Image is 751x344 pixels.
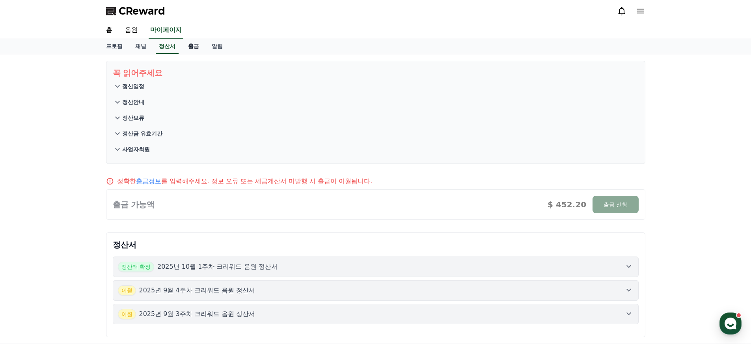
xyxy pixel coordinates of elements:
a: 출금정보 [136,177,161,185]
button: 사업자회원 [113,141,639,157]
p: 정산금 유효기간 [122,130,163,138]
button: 정산일정 [113,78,639,94]
a: CReward [106,5,165,17]
a: 프로필 [100,39,129,54]
p: 2025년 10월 1주차 크리워드 음원 정산서 [157,262,278,271]
p: 정산일정 [122,82,144,90]
a: 설정 [102,250,151,270]
span: 이월 [118,309,136,319]
p: 꼭 읽어주세요 [113,67,639,78]
a: 대화 [52,250,102,270]
p: 정확한 를 입력해주세요. 정보 오류 또는 세금계산서 미발행 시 출금이 이월됩니다. [117,177,373,186]
button: 이월 2025년 9월 4주차 크리워드 음원 정산서 [113,280,639,301]
span: 정산액 확정 [118,262,154,272]
p: 2025년 9월 4주차 크리워드 음원 정산서 [139,286,255,295]
button: 이월 2025년 9월 3주차 크리워드 음원 정산서 [113,304,639,324]
p: 정산보류 [122,114,144,122]
a: 음원 [119,22,144,39]
span: 홈 [25,262,30,268]
a: 알림 [205,39,229,54]
p: 정산안내 [122,98,144,106]
button: 정산액 확정 2025년 10월 1주차 크리워드 음원 정산서 [113,257,639,277]
button: 정산안내 [113,94,639,110]
a: 출금 [182,39,205,54]
a: 홈 [100,22,119,39]
button: 정산금 유효기간 [113,126,639,141]
span: 대화 [72,262,82,268]
p: 정산서 [113,239,639,250]
a: 채널 [129,39,153,54]
span: 이월 [118,285,136,296]
span: 설정 [122,262,131,268]
a: 홈 [2,250,52,270]
p: 2025년 9월 3주차 크리워드 음원 정산서 [139,309,255,319]
a: 정산서 [156,39,179,54]
button: 정산보류 [113,110,639,126]
span: CReward [119,5,165,17]
p: 사업자회원 [122,145,150,153]
a: 마이페이지 [149,22,183,39]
